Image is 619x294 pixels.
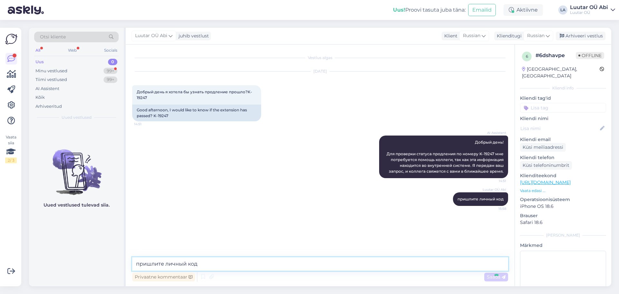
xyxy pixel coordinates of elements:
[34,46,42,55] div: All
[176,33,209,39] div: juhib vestlust
[522,66,600,79] div: [GEOGRAPHIC_DATA], [GEOGRAPHIC_DATA]
[5,157,17,163] div: 2 / 3
[40,34,66,40] span: Otsi kliente
[520,154,606,161] p: Kliendi telefon
[570,10,608,15] div: Luutar OÜ
[35,59,44,65] div: Uus
[132,68,508,74] div: [DATE]
[520,161,572,170] div: Küsi telefoninumbrit
[482,187,506,192] span: Luutar OÜ Abi
[520,115,606,122] p: Kliendi nimi
[520,203,606,210] p: iPhone OS 18.6
[558,5,567,15] div: LA
[135,32,167,39] span: Luutar OÜ Abi
[520,219,606,226] p: Safari 18.6
[132,55,508,61] div: Vestlus algas
[468,4,496,16] button: Emailid
[520,172,606,179] p: Klienditeekond
[463,32,480,39] span: Russian
[520,103,606,113] input: Lisa tag
[5,33,17,45] img: Askly Logo
[520,188,606,194] p: Vaata edasi ...
[29,138,124,196] img: No chats
[520,95,606,102] p: Kliendi tag'id
[482,130,506,135] span: AI Assistent
[393,7,405,13] b: Uus!
[504,4,543,16] div: Aktiivne
[137,89,252,100] span: Добрый день я хотела бы узнать продление прошло?K-19247
[393,6,466,14] div: Proovi tasuta juba täna:
[526,54,528,59] span: 6
[520,196,606,203] p: Operatsioonisüsteem
[527,32,545,39] span: Russian
[103,46,119,55] div: Socials
[576,52,604,59] span: Offline
[132,105,261,121] div: Good afternoon, I would like to know if the extension has passed? K-19247
[35,103,62,110] div: Arhiveeritud
[556,32,605,40] div: Arhiveeri vestlus
[134,122,158,127] span: 14:51
[35,94,45,101] div: Kõik
[570,5,615,15] a: Luutar OÜ AbiLuutar OÜ
[67,46,78,55] div: Web
[520,143,566,152] div: Küsi meiliaadressi
[457,197,504,201] span: пришлите личный код
[520,179,571,185] a: [URL][DOMAIN_NAME]
[482,178,506,183] span: 14:51
[494,33,522,39] div: Klienditugi
[520,136,606,143] p: Kliendi email
[520,232,606,238] div: [PERSON_NAME]
[520,212,606,219] p: Brauser
[44,202,110,208] p: Uued vestlused tulevad siia.
[520,125,599,132] input: Lisa nimi
[103,76,117,83] div: 99+
[35,76,67,83] div: Tiimi vestlused
[570,5,608,10] div: Luutar OÜ Abi
[520,242,606,249] p: Märkmed
[5,134,17,163] div: Vaata siia
[108,59,117,65] div: 0
[535,52,576,59] div: # 6dshavpe
[35,86,59,92] div: AI Assistent
[103,68,117,74] div: 99+
[482,206,506,211] span: 15:58
[35,68,67,74] div: Minu vestlused
[520,85,606,91] div: Kliendi info
[62,115,92,120] span: Uued vestlused
[442,33,457,39] div: Klient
